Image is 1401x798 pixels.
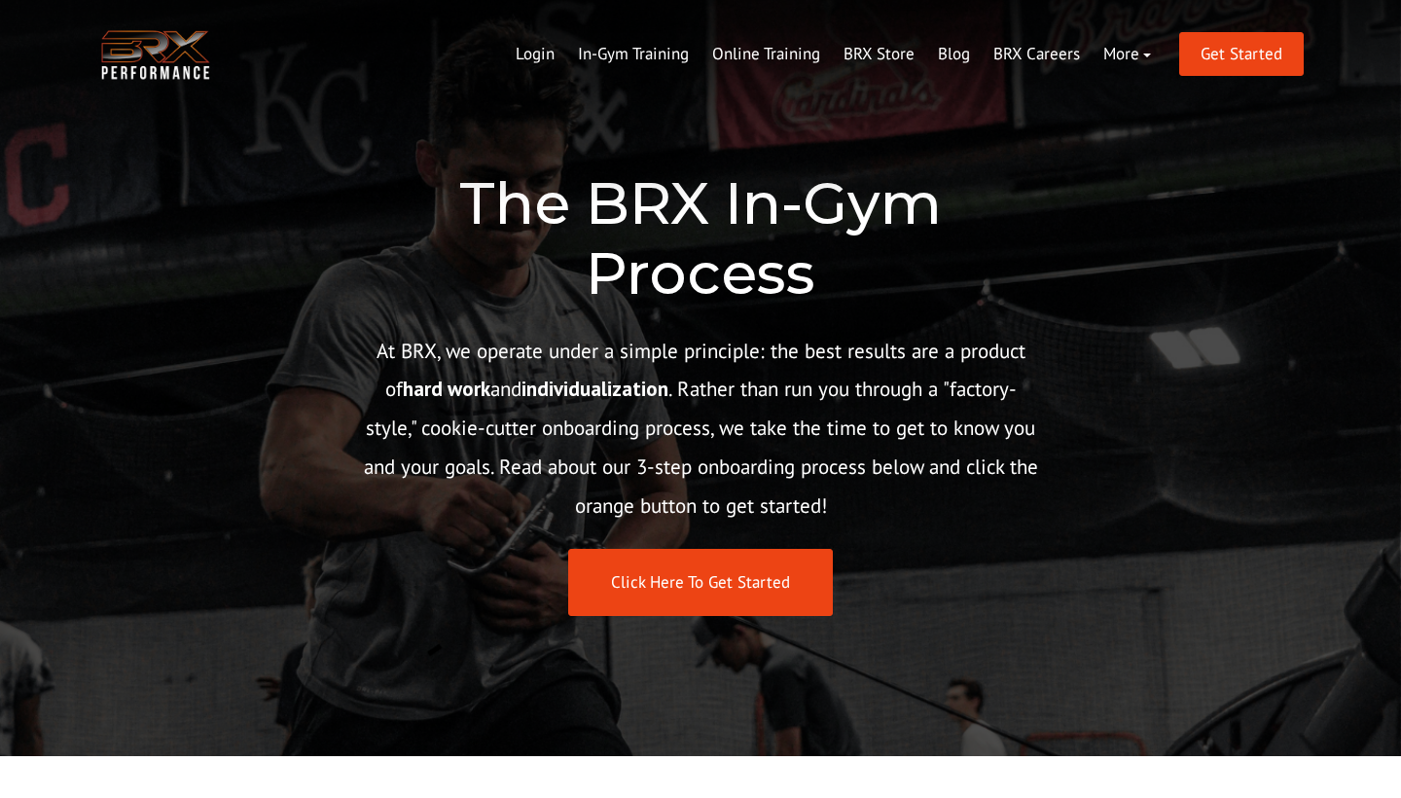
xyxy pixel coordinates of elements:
[1179,32,1304,76] a: Get Started
[504,31,566,78] a: Login
[982,31,1092,78] a: BRX Careers
[566,31,700,78] a: In-Gym Training
[459,167,942,308] span: The BRX In-Gym Process
[521,376,668,402] strong: individualization
[504,31,1163,78] div: Navigation Menu
[97,25,214,85] img: BRX Transparent Logo-2
[1092,31,1163,78] a: More
[568,549,833,616] a: Click Here To Get Started
[700,31,832,78] a: Online Training
[926,31,982,78] a: Blog
[832,31,926,78] a: BRX Store
[403,376,490,402] strong: hard work
[364,338,1038,520] span: At BRX, we operate under a simple principle: the best results are a product of and . Rather than ...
